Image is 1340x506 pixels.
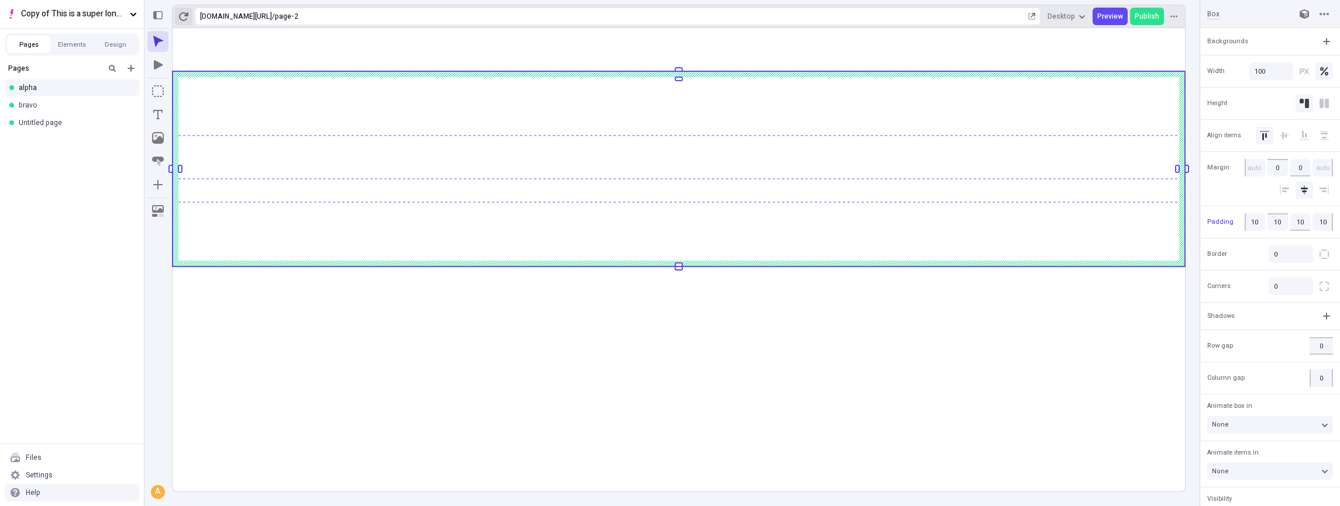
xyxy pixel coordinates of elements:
span: Align items [1207,130,1241,140]
button: Align left [1276,181,1293,199]
button: Middle [1276,127,1293,144]
span: None [1212,466,1229,476]
span: Corners [1207,282,1231,292]
input: Box [1207,9,1284,19]
span: Row gap [1207,341,1233,351]
div: bravo [19,100,130,110]
input: auto [1290,159,1311,176]
button: Add new [124,61,138,75]
div: Settings [26,470,53,480]
div: Files [26,453,42,462]
span: Desktop [1048,12,1075,21]
button: Button [147,151,168,172]
div: [URL][DOMAIN_NAME] [200,12,272,21]
span: Animate items in [1207,448,1259,458]
div: A [152,486,164,498]
span: Padding [1207,217,1234,227]
span: Preview [1097,12,1123,21]
button: Align center [1296,181,1313,199]
span: Height [1207,98,1227,108]
button: Elements [50,36,94,53]
button: Preview [1093,8,1128,25]
button: Space between [1315,127,1333,144]
button: Percentage [1315,63,1333,80]
span: None [1212,420,1229,429]
span: Copy of This is a super long name that overflows why would I make this [21,8,125,20]
div: page-2 [275,12,1026,21]
button: Text [147,104,168,125]
span: Publish [1135,12,1159,21]
span: Width [1207,66,1225,76]
span: Backgrounds [1207,36,1248,46]
button: None [1207,416,1333,434]
div: Pages [8,64,101,73]
input: auto [1313,159,1333,176]
span: Border [1207,249,1227,259]
span: Animate box in [1207,401,1252,411]
span: Column gap [1207,373,1245,383]
div: alpha [19,83,130,92]
button: Pixels [1296,63,1313,80]
div: Untitled page [19,118,130,127]
input: auto [1245,159,1265,176]
span: Margin [1207,163,1229,173]
button: Box [147,81,168,102]
button: Bottom [1296,127,1313,144]
button: Publish [1130,8,1164,25]
div: Help [26,488,40,497]
button: Pages [7,36,50,53]
input: auto [1267,159,1288,176]
span: Visibility [1207,494,1232,504]
button: Design [94,36,137,53]
button: Top [1256,127,1273,144]
button: Image [147,127,168,148]
button: Desktop [1043,8,1090,25]
button: Align right [1315,181,1333,199]
button: Auto [1296,95,1313,112]
button: None [1207,462,1333,480]
span: Shadows [1207,311,1235,321]
button: Stretch [1315,95,1333,112]
div: / [272,12,275,21]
